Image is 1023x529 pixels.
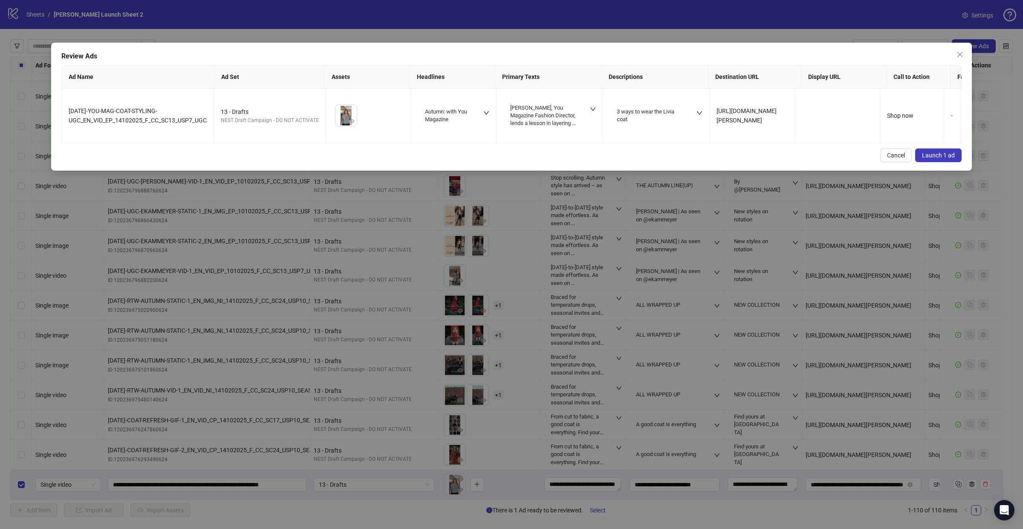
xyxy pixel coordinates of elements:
th: Display URL [801,65,887,89]
img: Asset 1 [335,105,357,126]
th: Facebook Page [951,65,1014,89]
th: Call to Action [887,65,951,89]
span: down [483,110,489,116]
span: [DATE]-YOU-MAG-COAT-STYLING-UGC_EN_VID_EP_14102025_F_CC_SC13_USP7_UGC [69,108,207,124]
button: Launch 1 ad [915,148,962,162]
button: Close [953,48,967,61]
th: Ad Name [62,65,214,89]
th: Destination URL [708,65,801,89]
div: Open Intercom Messenger [994,500,1014,520]
th: Ad Set [214,65,324,89]
div: NEST Draft Campaign - DO NOT ACTIVATE [221,116,319,125]
th: Headlines [410,65,495,89]
span: Shop now [887,112,913,119]
button: Cancel [880,148,912,162]
div: 3 ways to wear the Livia coat [617,108,685,123]
div: 13 - Drafts [221,107,319,116]
span: down [590,106,596,112]
div: Review Ads [61,51,962,61]
span: close [957,51,963,58]
div: - [951,111,1001,120]
div: [PERSON_NAME], You Magazine Fashion Director, lends a lesson in layering with 3 ways to wear our ... [510,104,579,128]
span: Cancel [887,152,905,159]
span: eye [349,118,355,124]
button: Preview [347,116,357,126]
th: Primary Texts [495,65,602,89]
span: [URL][DOMAIN_NAME][PERSON_NAME] [717,108,777,124]
th: Descriptions [602,65,708,89]
th: Assets [325,65,410,89]
span: Launch 1 ad [922,152,955,159]
div: Autumn: with You Magazine [425,108,472,123]
span: down [696,110,702,116]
